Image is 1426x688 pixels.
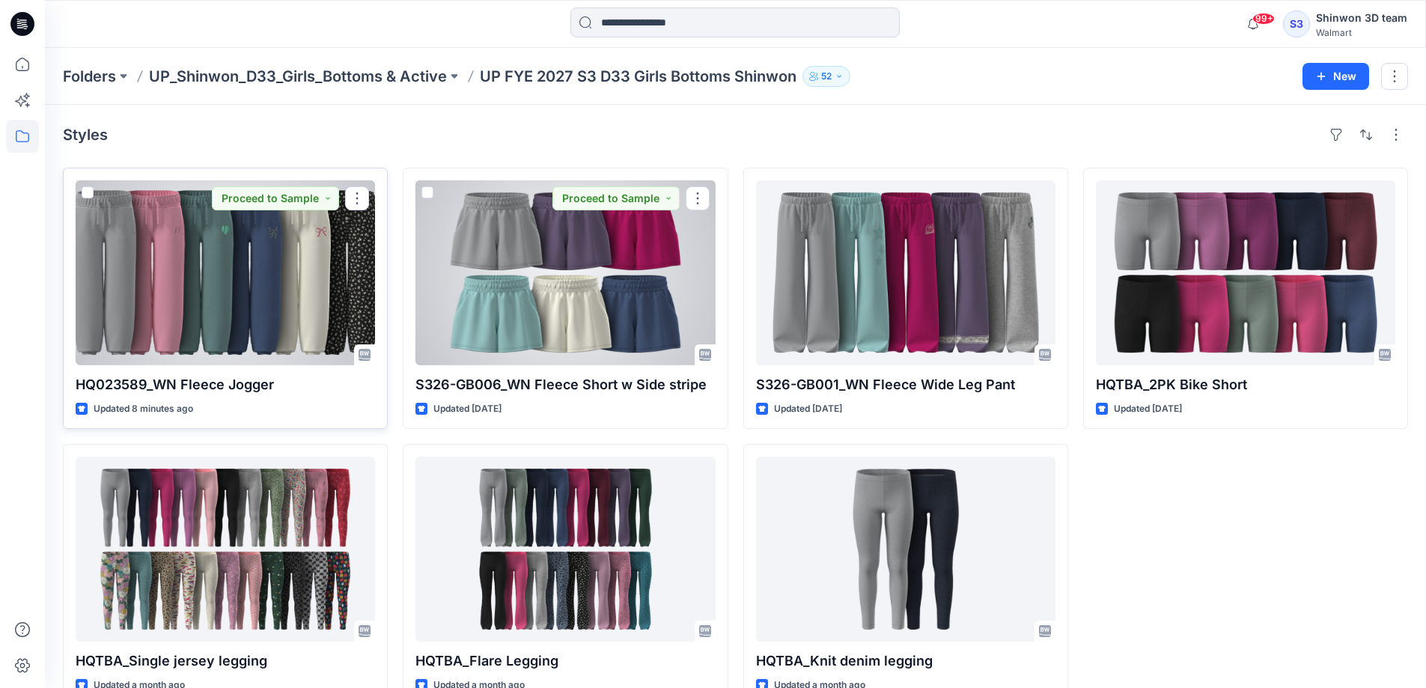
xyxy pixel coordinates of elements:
[415,457,715,642] a: HQTBA_Flare Legging
[1252,13,1275,25] span: 99+
[76,457,375,642] a: HQTBA_Single jersey legging
[433,401,502,417] p: Updated [DATE]
[821,68,832,85] p: 52
[76,374,375,395] p: HQ023589_WN Fleece Jogger
[774,401,842,417] p: Updated [DATE]
[1283,10,1310,37] div: S3
[63,126,108,144] h4: Styles
[76,651,375,672] p: HQTBA_Single jersey legging
[756,651,1055,672] p: HQTBA_Knit denim legging
[1114,401,1182,417] p: Updated [DATE]
[1316,27,1407,38] div: Walmart
[756,457,1055,642] a: HQTBA_Knit denim legging
[415,180,715,365] a: S326-GB006_WN Fleece Short w Side stripe
[1302,63,1369,90] button: New
[480,66,796,87] p: UP FYE 2027 S3 D33 Girls Bottoms Shinwon
[1096,180,1395,365] a: HQTBA_2PK Bike Short
[415,374,715,395] p: S326-GB006_WN Fleece Short w Side stripe
[1316,9,1407,27] div: Shinwon 3D team
[415,651,715,672] p: HQTBA_Flare Legging
[1096,374,1395,395] p: HQTBA_2PK Bike Short
[63,66,116,87] a: Folders
[76,180,375,365] a: HQ023589_WN Fleece Jogger
[94,401,193,417] p: Updated 8 minutes ago
[756,180,1055,365] a: S326-GB001_WN Fleece Wide Leg Pant
[802,66,850,87] button: 52
[149,66,447,87] a: UP_Shinwon_D33_Girls_Bottoms & Active
[756,374,1055,395] p: S326-GB001_WN Fleece Wide Leg Pant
